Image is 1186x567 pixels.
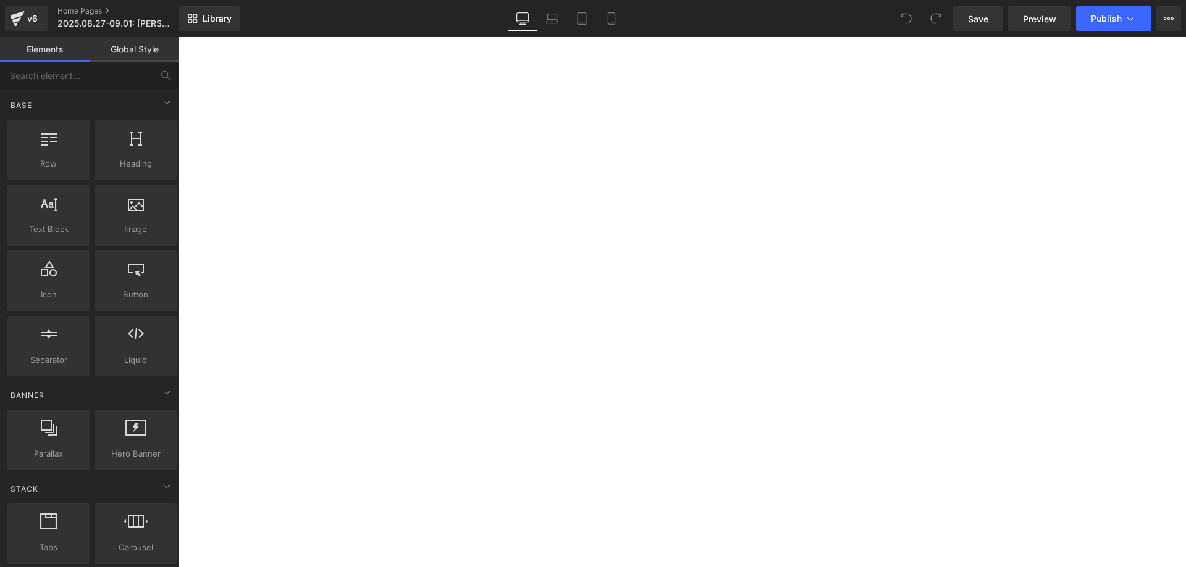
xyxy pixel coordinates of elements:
span: Text Block [11,223,86,236]
span: Parallax [11,447,86,460]
span: Icon [11,288,86,301]
span: Separator [11,354,86,366]
span: 2025.08.27-09.01: [PERSON_NAME] Schnäppchen-Jetzt zugreifen [57,19,176,28]
a: Global Style [90,37,179,62]
button: Undo [894,6,919,31]
span: Row [11,157,86,170]
a: Home Pages [57,6,200,16]
span: Preview [1023,12,1056,25]
a: Mobile [597,6,626,31]
span: Carousel [98,541,173,554]
span: Heading [98,157,173,170]
span: Image [98,223,173,236]
a: New Library [179,6,240,31]
span: Base [9,99,33,111]
span: Banner [9,389,46,401]
span: Save [968,12,988,25]
span: Hero Banner [98,447,173,460]
a: Preview [1008,6,1071,31]
span: Liquid [98,354,173,366]
button: More [1156,6,1181,31]
a: Tablet [567,6,597,31]
a: v6 [5,6,48,31]
button: Redo [923,6,948,31]
span: Library [203,13,232,24]
span: Publish [1091,14,1122,23]
a: Laptop [537,6,567,31]
div: v6 [25,10,40,27]
span: Stack [9,483,40,495]
button: Publish [1076,6,1151,31]
span: Button [98,288,173,301]
span: Tabs [11,541,86,554]
a: Desktop [508,6,537,31]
